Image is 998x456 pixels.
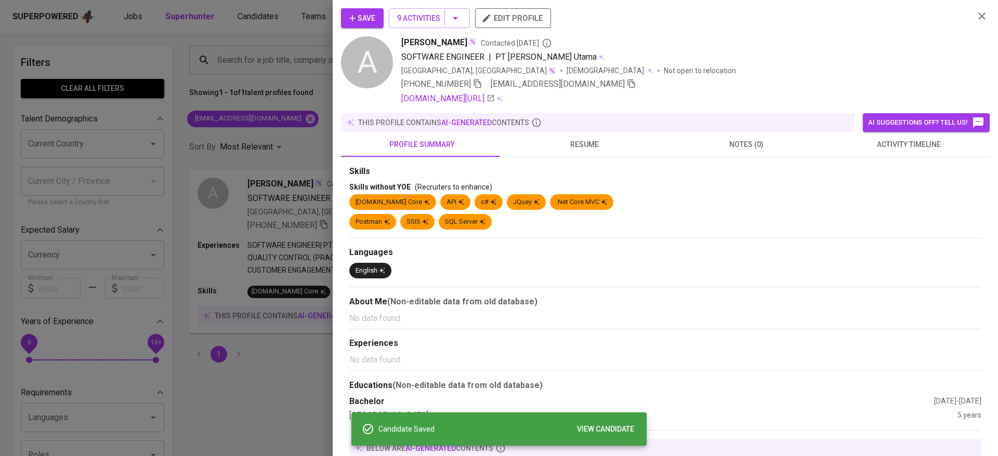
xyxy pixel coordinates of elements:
[863,113,990,132] button: AI suggestions off? Tell us!
[513,197,540,207] div: JQuey
[356,197,430,207] div: [DOMAIN_NAME] Core
[405,444,456,452] span: AI-generated
[341,36,393,88] div: A
[447,197,464,207] div: API
[392,380,543,390] b: (Non-editable data from old database)
[356,266,385,276] div: English
[475,14,551,22] a: edit profile
[349,12,375,25] span: Save
[358,117,529,128] p: this profile contains contents
[495,52,597,62] span: PT [PERSON_NAME] Utama
[401,52,484,62] span: SOFTWARE ENGINEER
[349,338,981,350] div: Experiences
[378,420,638,439] div: Candidate Saved
[397,12,462,25] span: 9 Activities
[349,312,981,325] p: No data found.
[356,217,390,227] div: Postman
[509,138,659,151] span: resume
[401,65,556,76] div: [GEOGRAPHIC_DATA], [GEOGRAPHIC_DATA]
[567,65,646,76] span: [DEMOGRAPHIC_DATA]
[548,66,556,75] img: magic_wand.svg
[349,247,981,259] div: Languages
[556,197,607,207] div: .Net Core MVC
[672,138,821,151] span: notes (0)
[489,51,491,63] span: |
[349,379,981,392] div: Educations
[406,217,428,227] div: SSIS
[347,138,497,151] span: profile summary
[349,183,411,191] span: Skills without YOE
[475,8,551,28] button: edit profile
[834,138,983,151] span: activity timeline
[415,183,492,191] span: (Recruiters to enhance)
[349,410,957,422] div: [GEOGRAPHIC_DATA]
[957,410,981,422] div: 5 years
[441,118,492,127] span: AI-generated
[401,79,471,89] span: [PHONE_NUMBER]
[349,354,981,366] p: No data found.
[401,36,467,49] span: [PERSON_NAME]
[341,8,384,28] button: Save
[481,38,552,48] span: Contacted [DATE]
[577,423,634,436] span: VIEW CANDIDATE
[934,397,981,405] span: [DATE] - [DATE]
[868,116,984,129] span: AI suggestions off? Tell us!
[389,8,470,28] button: 9 Activities
[349,396,934,408] div: Bachelor
[349,166,981,178] div: Skills
[445,217,485,227] div: SQL Server
[387,297,537,306] b: (Non-editable data from old database)
[483,11,543,25] span: edit profile
[481,197,496,207] div: c#
[468,37,477,46] img: magic_wand.svg
[491,79,625,89] span: [EMAIL_ADDRESS][DOMAIN_NAME]
[401,92,495,105] a: [DOMAIN_NAME][URL]
[664,65,736,76] p: Not open to relocation
[349,296,981,308] div: About Me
